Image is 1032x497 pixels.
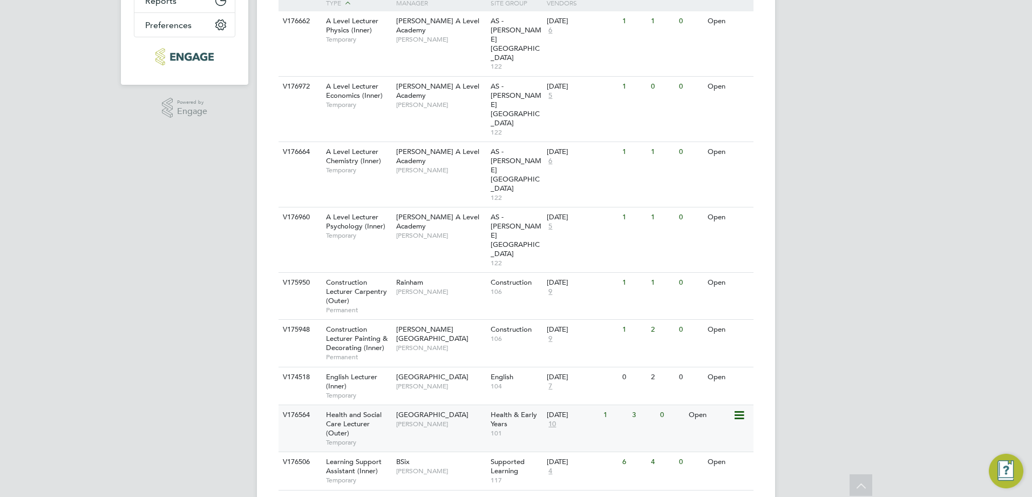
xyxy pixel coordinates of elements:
[396,16,479,35] span: [PERSON_NAME] A Level Academy
[491,410,537,428] span: Health & Early Years
[491,82,541,127] span: AS - [PERSON_NAME][GEOGRAPHIC_DATA]
[547,458,617,467] div: [DATE]
[491,429,542,438] span: 101
[491,16,541,62] span: AS - [PERSON_NAME][GEOGRAPHIC_DATA]
[326,325,388,352] span: Construction Lecturer Painting & Decorating (Inner)
[547,382,554,391] span: 7
[657,405,685,425] div: 0
[396,82,479,100] span: [PERSON_NAME] A Level Academy
[705,77,752,97] div: Open
[705,367,752,387] div: Open
[648,320,676,340] div: 2
[547,26,554,35] span: 6
[326,82,383,100] span: A Level Lecturer Economics (Inner)
[547,147,617,157] div: [DATE]
[396,231,485,240] span: [PERSON_NAME]
[547,373,617,382] div: [DATE]
[705,207,752,227] div: Open
[155,48,213,65] img: protocol-logo-retina.png
[547,411,598,420] div: [DATE]
[686,405,733,425] div: Open
[705,142,752,162] div: Open
[280,11,318,31] div: V176662
[326,100,391,109] span: Temporary
[629,405,657,425] div: 3
[676,320,704,340] div: 0
[547,213,617,222] div: [DATE]
[396,372,469,381] span: [GEOGRAPHIC_DATA]
[648,367,676,387] div: 2
[491,212,541,258] span: AS - [PERSON_NAME][GEOGRAPHIC_DATA]
[280,452,318,472] div: V176506
[326,353,391,361] span: Permanent
[547,157,554,166] span: 6
[705,273,752,293] div: Open
[280,367,318,387] div: V174518
[396,278,423,287] span: Rainham
[648,77,676,97] div: 0
[177,107,207,116] span: Engage
[648,142,676,162] div: 1
[491,147,541,193] span: AS - [PERSON_NAME][GEOGRAPHIC_DATA]
[547,420,558,429] span: 10
[326,391,391,400] span: Temporary
[396,166,485,174] span: [PERSON_NAME]
[280,207,318,227] div: V176960
[326,372,377,391] span: English Lecturer (Inner)
[491,382,542,391] span: 104
[648,11,676,31] div: 1
[396,212,479,231] span: [PERSON_NAME] A Level Academy
[326,476,391,485] span: Temporary
[326,35,391,44] span: Temporary
[620,367,648,387] div: 0
[676,142,704,162] div: 0
[396,420,485,428] span: [PERSON_NAME]
[396,467,485,475] span: [PERSON_NAME]
[601,405,629,425] div: 1
[620,207,648,227] div: 1
[396,35,485,44] span: [PERSON_NAME]
[620,77,648,97] div: 1
[134,13,235,37] button: Preferences
[491,278,532,287] span: Construction
[280,142,318,162] div: V176664
[326,147,381,165] span: A Level Lecturer Chemistry (Inner)
[396,344,485,352] span: [PERSON_NAME]
[326,410,382,438] span: Health and Social Care Lecturer (Outer)
[491,457,525,475] span: Supported Learning
[396,382,485,391] span: [PERSON_NAME]
[648,207,676,227] div: 1
[491,193,542,202] span: 122
[676,77,704,97] div: 0
[676,273,704,293] div: 0
[326,212,385,231] span: A Level Lecturer Psychology (Inner)
[162,98,208,118] a: Powered byEngage
[547,82,617,91] div: [DATE]
[676,367,704,387] div: 0
[547,278,617,287] div: [DATE]
[620,273,648,293] div: 1
[280,77,318,97] div: V176972
[547,325,617,334] div: [DATE]
[491,372,513,381] span: English
[547,17,617,26] div: [DATE]
[676,207,704,227] div: 0
[491,476,542,485] span: 117
[177,98,207,107] span: Powered by
[145,20,192,30] span: Preferences
[396,147,479,165] span: [PERSON_NAME] A Level Academy
[326,278,387,305] span: Construction Lecturer Carpentry (Outer)
[491,62,542,71] span: 122
[134,48,235,65] a: Go to home page
[280,273,318,293] div: V175950
[326,438,391,447] span: Temporary
[491,334,542,343] span: 106
[705,320,752,340] div: Open
[989,454,1023,488] button: Engage Resource Center
[547,467,554,476] span: 4
[648,273,676,293] div: 1
[491,128,542,137] span: 122
[326,166,391,174] span: Temporary
[326,231,391,240] span: Temporary
[396,325,469,343] span: [PERSON_NAME][GEOGRAPHIC_DATA]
